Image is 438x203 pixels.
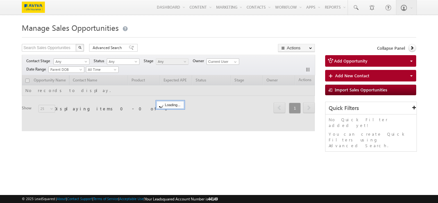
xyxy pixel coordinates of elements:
span: All Time [86,67,117,72]
img: Custom Logo [22,2,45,13]
a: Terms of Service [93,197,118,201]
span: Contact Stage [26,58,53,64]
span: Status [94,58,107,64]
input: Type to Search [206,58,239,65]
span: 44149 [208,197,218,201]
a: Any [54,58,89,65]
a: Any [107,58,139,65]
a: Acceptable Use [119,197,144,201]
button: Actions [278,44,315,52]
a: About [57,197,66,201]
a: Show All Items [231,59,239,65]
a: Contact Support [67,197,92,201]
img: Search [78,46,81,49]
span: Any [107,59,138,64]
div: Quick Filters [325,102,417,114]
span: Add Opportunity [334,58,367,63]
span: Manage Sales Opportunities [22,22,119,33]
span: Advanced Search [93,45,124,51]
div: Loading... [156,101,184,109]
p: You can create Quick Filters using Advanced Search. [329,131,413,148]
a: All Time [86,66,119,73]
span: Parent DOB [49,67,82,72]
p: No Quick Filter added yet! [329,117,413,128]
span: Any [156,59,187,64]
span: Import Sales Opportunities [335,87,387,92]
a: Any [156,58,189,65]
span: Stage [144,58,156,64]
span: Add New Contact [335,73,369,78]
span: Date Range [26,66,48,72]
a: Parent DOB [48,66,84,73]
span: © 2025 LeadSquared | | | | | [22,196,218,202]
span: Your Leadsquared Account Number is [145,197,218,201]
span: Any [54,59,87,64]
span: Collapse Panel [377,45,405,51]
span: Owner [193,58,206,64]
